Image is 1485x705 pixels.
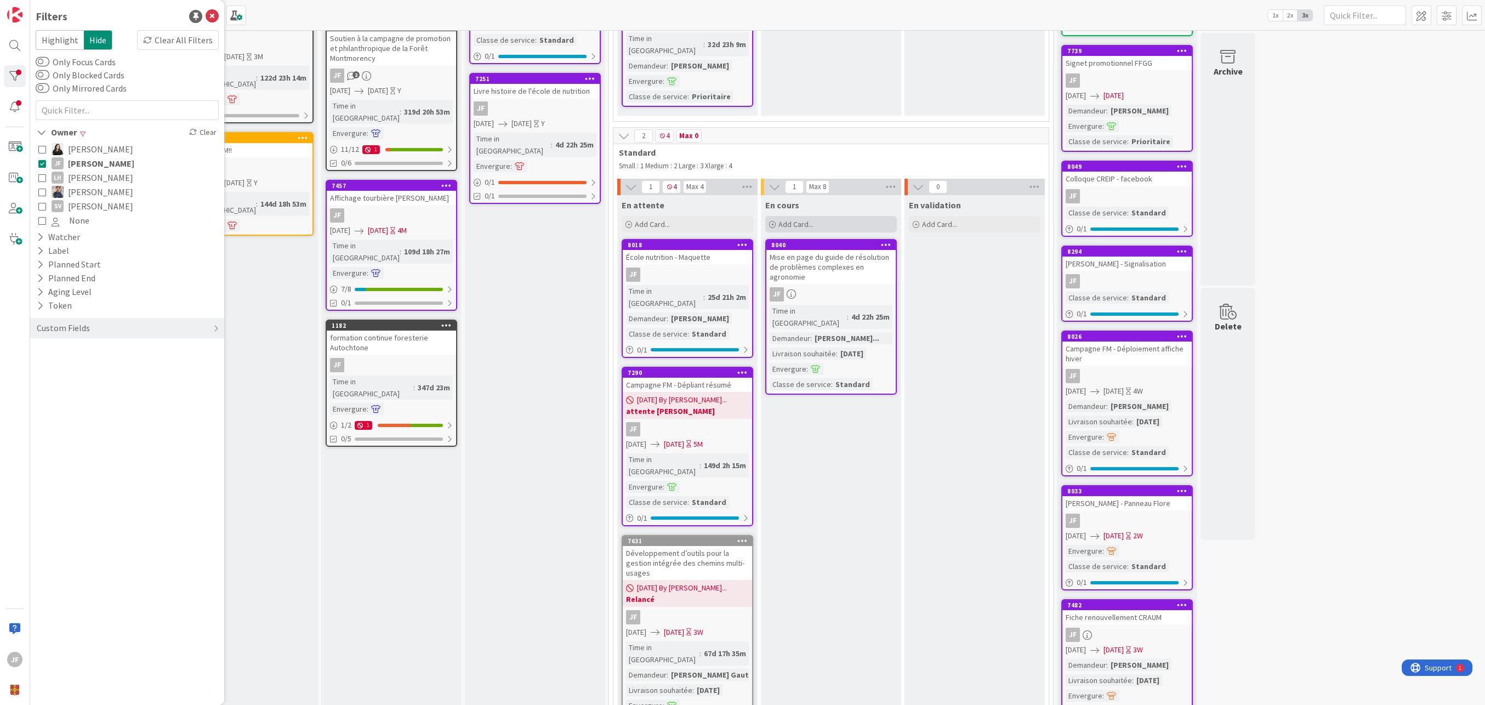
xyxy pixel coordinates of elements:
[332,182,456,190] div: 7457
[1132,416,1134,428] span: :
[1062,46,1192,70] div: 7739Signet promotionnel FFGG
[1061,246,1193,322] a: 8294[PERSON_NAME] - SignalisationJFClasse de service:Standard0/1
[1067,47,1192,55] div: 7739
[7,7,22,22] img: Visit kanbanzone.com
[470,49,600,63] div: 0/1
[1066,120,1102,132] div: Envergure
[1127,135,1129,147] span: :
[474,133,551,157] div: Time in [GEOGRAPHIC_DATA]
[68,185,133,199] span: [PERSON_NAME]
[1102,431,1104,443] span: :
[551,139,553,151] span: :
[778,219,813,229] span: Add Card...
[626,90,687,103] div: Classe de service
[511,118,532,129] span: [DATE]
[330,358,344,372] div: JF
[1067,487,1192,495] div: 8033
[1061,45,1193,152] a: 7739Signet promotionnel FFGGJF[DATE][DATE]Demandeur:[PERSON_NAME]Envergure:Classe de service:Prio...
[705,291,749,303] div: 25d 21h 2m
[553,139,596,151] div: 4d 22h 25m
[327,418,456,432] div: 1/21
[699,459,701,471] span: :
[770,305,847,329] div: Time in [GEOGRAPHIC_DATA]
[397,85,401,96] div: Y
[1062,486,1192,510] div: 8033[PERSON_NAME] - Panneau Flore
[1066,189,1080,203] div: JF
[326,180,457,311] a: 7457Affichage tourbière [PERSON_NAME]JF[DATE][DATE]4MTime in [GEOGRAPHIC_DATA]:109d 18h 27mEnverg...
[623,250,752,264] div: École nutrition - Maquette
[38,142,216,156] button: GB [PERSON_NAME]
[1062,332,1192,342] div: 8026
[38,199,216,213] button: SV [PERSON_NAME]
[1066,385,1086,397] span: [DATE]
[663,481,664,493] span: :
[1062,274,1192,288] div: JF
[1062,257,1192,271] div: [PERSON_NAME] - Signalisation
[628,241,752,249] div: 8018
[623,422,752,436] div: JF
[626,75,663,87] div: Envergure
[474,118,494,129] span: [DATE]
[1134,416,1162,428] div: [DATE]
[474,160,510,172] div: Envergure
[849,311,892,323] div: 4d 22h 25m
[623,268,752,282] div: JF
[1129,560,1169,572] div: Standard
[470,175,600,189] div: 0/1
[52,186,64,198] img: MW
[327,321,456,331] div: 1182
[836,348,838,360] span: :
[1066,416,1132,428] div: Livraison souhaitée
[475,75,600,83] div: 7251
[626,406,749,417] b: attente [PERSON_NAME]
[474,34,535,46] div: Classe de service
[1062,56,1192,70] div: Signet promotionnel FFGG
[1066,446,1127,458] div: Classe de service
[766,240,896,250] div: 8040
[183,161,312,175] div: JF
[258,198,309,210] div: 144d 18h 53m
[699,647,701,659] span: :
[1102,545,1104,557] span: :
[1061,331,1193,476] a: 8026Campagne FM - Déploiement affiche hiverJF[DATE][DATE]4WDemandeur:[PERSON_NAME]Livraison souha...
[622,367,753,526] a: 7290Campagne FM - Dépliant résumé[DATE] By [PERSON_NAME]...attente [PERSON_NAME]JF[DATE][DATE]5MT...
[38,185,216,199] button: MW [PERSON_NAME]
[922,219,957,229] span: Add Card...
[183,143,312,157] div: ARCHIVES FM!!
[623,536,752,546] div: 7631
[1062,307,1192,321] div: 0/1
[1129,207,1169,219] div: Standard
[68,142,133,156] span: [PERSON_NAME]
[401,106,453,118] div: 319d 20h 53m
[355,421,372,430] div: 1
[330,376,413,400] div: Time in [GEOGRAPHIC_DATA]
[1127,560,1129,572] span: :
[367,127,368,139] span: :
[635,219,670,229] span: Add Card...
[1066,560,1127,572] div: Classe de service
[1129,446,1169,458] div: Standard
[1066,292,1127,304] div: Classe de service
[68,156,134,170] span: [PERSON_NAME]
[397,225,407,236] div: 4M
[637,344,647,356] span: 0 / 1
[626,481,663,493] div: Envergure
[623,610,752,624] div: JF
[838,348,866,360] div: [DATE]
[701,459,749,471] div: 149d 2h 15m
[224,51,244,62] span: [DATE]
[1129,292,1169,304] div: Standard
[1127,446,1129,458] span: :
[1106,105,1108,117] span: :
[693,627,703,638] div: 3W
[36,100,219,120] input: Quick Filter...
[330,208,344,223] div: JF
[1066,514,1080,528] div: JF
[368,225,388,236] span: [DATE]
[415,382,453,394] div: 347d 23m
[689,496,729,508] div: Standard
[1066,274,1080,288] div: JF
[770,287,784,302] div: JF
[831,378,833,390] span: :
[254,51,263,62] div: 3M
